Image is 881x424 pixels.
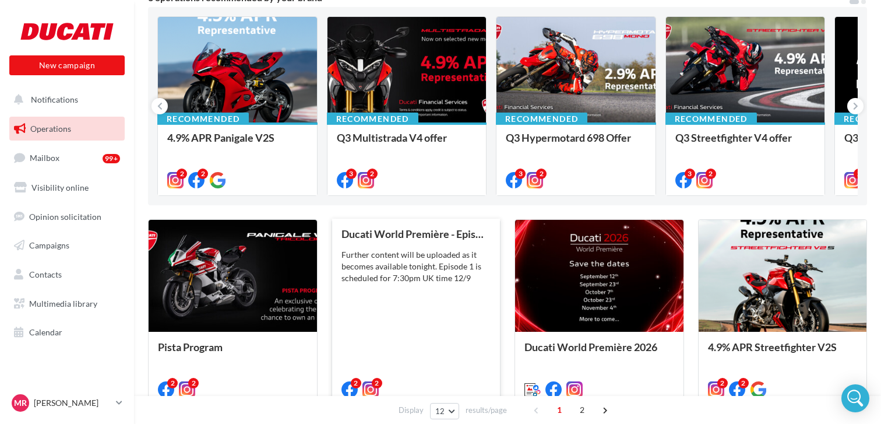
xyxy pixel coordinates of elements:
[506,132,646,155] div: Q3 Hypermotard 698 Offer
[367,169,378,179] div: 2
[31,183,89,192] span: Visibility online
[341,249,491,284] div: Further content will be uploaded as it becomes available tonight. Episode 1 is scheduled for 7:30...
[841,384,869,412] div: Open Intercom Messenger
[167,132,308,155] div: 4.9% APR Panigale V2S
[341,228,491,240] div: Ducati World Première - Episode 1
[430,403,460,419] button: 12
[7,320,127,345] a: Calendar
[435,407,445,416] span: 12
[717,378,728,388] div: 2
[29,240,69,250] span: Campaigns
[351,378,361,388] div: 2
[31,94,78,104] span: Notifications
[708,341,858,365] div: 4.9% APR Streetfighter V2S
[34,397,111,409] p: [PERSON_NAME]
[9,55,125,75] button: New campaign
[29,211,101,221] span: Opinion solicitation
[550,401,569,419] span: 1
[738,378,749,388] div: 2
[399,405,424,416] span: Display
[573,401,591,419] span: 2
[7,117,127,141] a: Operations
[29,299,97,309] span: Multimedia library
[158,341,308,365] div: Pista Program
[675,132,816,155] div: Q3 Streetfighter V4 offer
[854,169,864,179] div: 2
[496,113,587,125] div: Recommended
[346,169,357,179] div: 3
[7,292,127,316] a: Multimedia library
[30,124,71,134] span: Operations
[466,405,507,416] span: results/page
[327,113,418,125] div: Recommended
[372,378,382,388] div: 2
[706,169,716,179] div: 2
[7,262,127,287] a: Contacts
[30,153,59,163] span: Mailbox
[177,169,187,179] div: 2
[188,378,199,388] div: 2
[337,132,477,155] div: Q3 Multistrada V4 offer
[536,169,547,179] div: 2
[7,205,127,229] a: Opinion solicitation
[14,397,27,409] span: MR
[157,113,249,125] div: Recommended
[198,169,208,179] div: 2
[103,154,120,163] div: 99+
[7,233,127,258] a: Campaigns
[515,169,526,179] div: 3
[29,327,62,337] span: Calendar
[9,392,125,414] a: MR [PERSON_NAME]
[167,378,178,388] div: 2
[7,87,122,112] button: Notifications
[29,269,62,279] span: Contacts
[524,341,674,365] div: Ducati World Première 2026
[7,176,127,200] a: Visibility online
[685,169,695,179] div: 3
[7,145,127,170] a: Mailbox99+
[665,113,757,125] div: Recommended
